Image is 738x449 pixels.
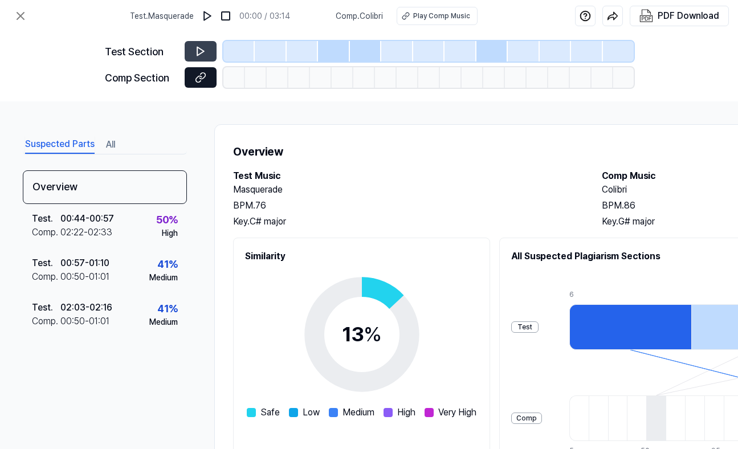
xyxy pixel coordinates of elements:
img: help [580,10,591,22]
div: 00:57 - 01:10 [60,256,109,270]
div: Comp . [32,315,60,328]
span: Very High [438,406,476,419]
span: Medium [343,406,374,419]
button: Suspected Parts [25,136,95,154]
h2: Similarity [245,250,478,263]
div: Medium [149,316,178,328]
button: All [106,136,115,154]
span: Comp . Colibri [336,10,383,22]
div: 6 [569,289,691,300]
div: 02:22 - 02:33 [60,226,112,239]
div: 00:50 - 01:01 [60,270,109,284]
div: Overview [23,170,187,204]
span: Safe [260,406,280,419]
div: 41 % [157,301,178,316]
div: PDF Download [658,9,719,23]
div: 00:50 - 01:01 [60,315,109,328]
div: Test . [32,256,60,270]
div: 13 [342,319,382,350]
img: play [202,10,213,22]
div: Test . [32,212,60,226]
button: Play Comp Music [397,7,478,25]
div: High [162,227,178,239]
button: PDF Download [637,6,721,26]
span: Test . Masquerade [130,10,194,22]
div: 50 % [156,212,178,227]
div: BPM. 76 [233,199,579,213]
span: % [364,322,382,346]
h2: Test Music [233,169,579,183]
span: High [397,406,415,419]
div: Comp . [32,270,60,284]
div: Comp . [32,226,60,239]
div: Play Comp Music [413,11,470,21]
div: 41 % [157,256,178,272]
span: Low [303,406,320,419]
div: Key. C# major [233,215,579,228]
div: 00:44 - 00:57 [60,212,114,226]
div: Test [511,321,539,333]
img: stop [220,10,231,22]
div: Comp [511,413,542,424]
div: Test . [32,301,60,315]
img: share [607,10,618,22]
h2: Masquerade [233,183,579,197]
div: 00:00 / 03:14 [239,10,290,22]
div: Comp Section [105,70,178,85]
div: Test Section [105,44,178,59]
img: PDF Download [639,9,653,23]
div: 02:03 - 02:16 [60,301,112,315]
div: Medium [149,272,178,284]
